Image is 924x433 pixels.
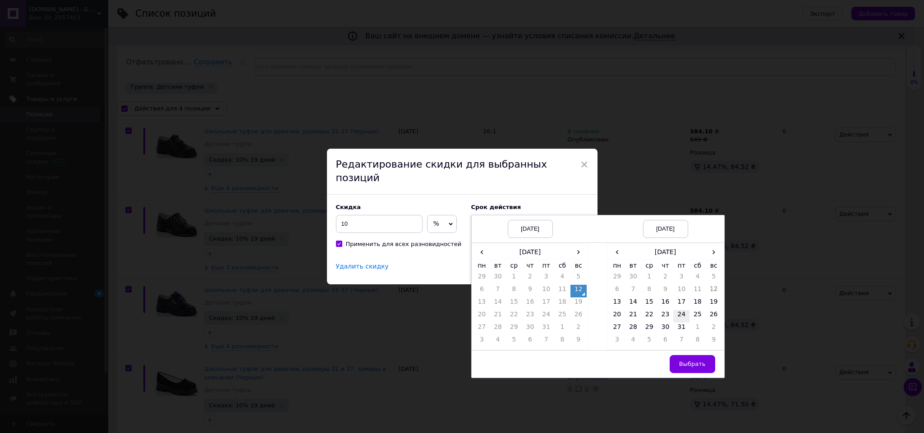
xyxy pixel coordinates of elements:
[522,272,538,285] td: 2
[474,246,490,259] span: ‹
[506,323,522,335] td: 29
[471,204,588,210] label: Cрок действия
[673,335,690,348] td: 7
[474,259,490,272] th: пн
[706,310,722,323] td: 26
[673,323,690,335] td: 31
[336,204,361,210] span: Скидка
[538,335,554,348] td: 7
[490,285,506,297] td: 7
[570,335,587,348] td: 9
[673,310,690,323] td: 24
[474,310,490,323] td: 20
[508,220,553,238] div: [DATE]
[538,323,554,335] td: 31
[657,272,674,285] td: 2
[690,297,706,310] td: 18
[706,259,722,272] th: вс
[679,360,706,367] span: Выбрать
[474,297,490,310] td: 13
[690,259,706,272] th: сб
[625,285,641,297] td: 7
[609,246,625,259] span: ‹
[625,246,706,259] th: [DATE]
[690,335,706,348] td: 8
[336,215,423,233] input: 0
[506,272,522,285] td: 1
[643,220,688,238] div: [DATE]
[625,297,641,310] td: 14
[490,310,506,323] td: 21
[706,246,722,259] span: ›
[538,259,554,272] th: пт
[522,310,538,323] td: 23
[506,297,522,310] td: 15
[538,310,554,323] td: 24
[506,310,522,323] td: 22
[554,323,570,335] td: 1
[690,310,706,323] td: 25
[625,335,641,348] td: 4
[625,310,641,323] td: 21
[706,272,722,285] td: 5
[554,285,570,297] td: 11
[657,259,674,272] th: чт
[673,259,690,272] th: пт
[490,272,506,285] td: 30
[522,285,538,297] td: 9
[609,323,625,335] td: 27
[474,323,490,335] td: 27
[522,335,538,348] td: 6
[346,240,462,248] div: Применить для всех разновидностей
[490,297,506,310] td: 14
[538,297,554,310] td: 17
[538,272,554,285] td: 3
[657,323,674,335] td: 30
[570,285,587,297] td: 12
[554,297,570,310] td: 18
[641,323,657,335] td: 29
[706,285,722,297] td: 12
[673,272,690,285] td: 3
[570,310,587,323] td: 26
[657,335,674,348] td: 6
[506,259,522,272] th: ср
[641,297,657,310] td: 15
[554,310,570,323] td: 25
[625,259,641,272] th: вт
[673,285,690,297] td: 10
[474,272,490,285] td: 29
[570,323,587,335] td: 2
[554,335,570,348] td: 8
[580,157,588,172] span: ×
[706,297,722,310] td: 19
[554,259,570,272] th: сб
[609,297,625,310] td: 13
[657,285,674,297] td: 9
[625,272,641,285] td: 30
[657,297,674,310] td: 16
[706,335,722,348] td: 9
[522,297,538,310] td: 16
[554,272,570,285] td: 4
[609,335,625,348] td: 3
[609,259,625,272] th: пн
[706,323,722,335] td: 2
[433,220,439,227] span: %
[538,285,554,297] td: 10
[570,246,587,259] span: ›
[522,259,538,272] th: чт
[641,335,657,348] td: 5
[690,272,706,285] td: 4
[490,323,506,335] td: 28
[657,310,674,323] td: 23
[609,310,625,323] td: 20
[625,323,641,335] td: 28
[490,335,506,348] td: 4
[609,285,625,297] td: 6
[673,297,690,310] td: 17
[641,310,657,323] td: 22
[570,259,587,272] th: вс
[506,285,522,297] td: 8
[670,355,715,373] button: Выбрать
